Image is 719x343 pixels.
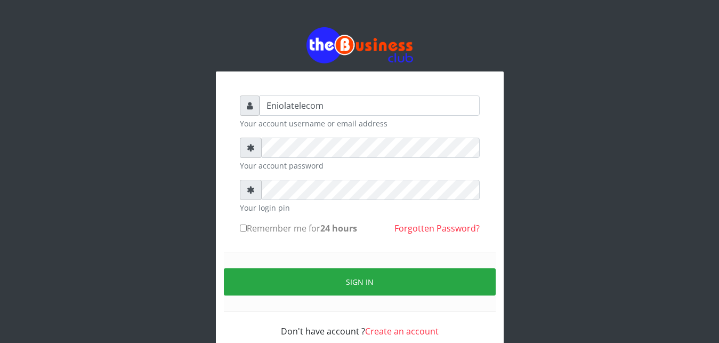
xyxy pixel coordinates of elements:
div: Don't have account ? [240,312,480,338]
input: Username or email address [260,95,480,116]
input: Remember me for24 hours [240,225,247,232]
a: Create an account [365,325,439,337]
small: Your account password [240,160,480,171]
label: Remember me for [240,222,357,235]
small: Your account username or email address [240,118,480,129]
a: Forgotten Password? [394,222,480,234]
b: 24 hours [320,222,357,234]
button: Sign in [224,268,496,296]
small: Your login pin [240,202,480,213]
